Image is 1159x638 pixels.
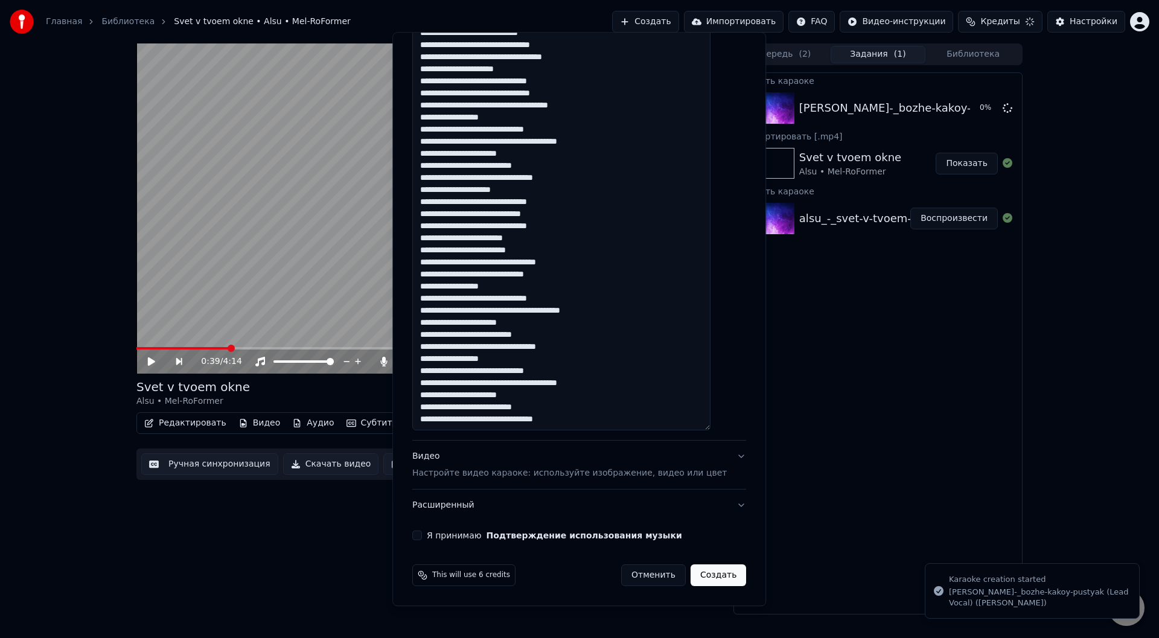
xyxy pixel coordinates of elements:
button: Отменить [621,565,686,587]
p: Настройте видео караоке: используйте изображение, видео или цвет [412,468,727,480]
label: Я принимаю [427,532,682,540]
button: ВидеоНастройте видео караоке: используйте изображение, видео или цвет [412,441,746,490]
button: Расширенный [412,490,746,522]
div: Видео [412,451,727,480]
span: This will use 6 credits [432,571,510,581]
button: Я принимаю [487,532,682,540]
button: Создать [691,565,746,587]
